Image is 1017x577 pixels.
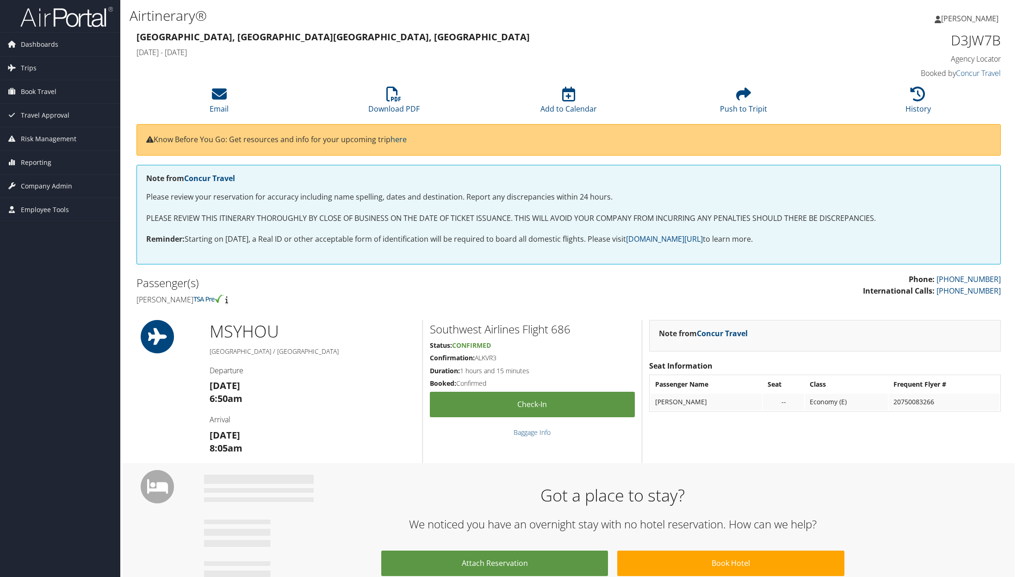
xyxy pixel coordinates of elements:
h2: Southwest Airlines Flight 686 [430,321,635,337]
a: Baggage Info [514,428,551,437]
h1: D3JW7B [795,31,1001,50]
a: here [391,134,407,144]
span: Dashboards [21,33,58,56]
img: airportal-logo.png [20,6,113,28]
div: -- [768,398,800,406]
th: Passenger Name [651,376,762,393]
p: PLEASE REVIEW THIS ITINERARY THOROUGHLY BY CLOSE OF BUSINESS ON THE DATE OF TICKET ISSUANCE. THIS... [146,213,991,225]
h2: We noticed you have an overnight stay with no hotel reservation. How can we help? [211,516,1015,532]
strong: 8:05am [210,442,242,454]
a: [PERSON_NAME] [935,5,1008,32]
a: [PHONE_NUMBER] [936,274,1001,284]
a: [PHONE_NUMBER] [936,286,1001,296]
a: Book Hotel [617,551,844,576]
span: Reporting [21,151,51,174]
strong: International Calls: [863,286,935,296]
h1: MSY HOU [210,320,415,343]
strong: Reminder: [146,234,185,244]
h2: Passenger(s) [136,275,562,291]
h1: Got a place to stay? [211,484,1015,507]
span: Book Travel [21,80,56,103]
a: Check-in [430,392,635,417]
h5: 1 hours and 15 minutes [430,366,635,376]
a: History [905,92,931,114]
a: Attach Reservation [381,551,608,576]
h5: Confirmed [430,379,635,388]
h4: Booked by [795,68,1001,78]
span: Travel Approval [21,104,69,127]
a: Email [210,92,229,114]
a: Concur Travel [956,68,1001,78]
strong: 6:50am [210,392,242,405]
span: Trips [21,56,37,80]
span: [PERSON_NAME] [941,13,998,24]
a: Concur Travel [184,173,235,183]
a: [DOMAIN_NAME][URL] [626,234,703,244]
strong: Note from [659,328,748,339]
strong: Note from [146,173,235,183]
p: Starting on [DATE], a Real ID or other acceptable form of identification will be required to boar... [146,233,991,245]
p: Know Before You Go: Get resources and info for your upcoming trip [146,134,991,146]
a: Download PDF [368,92,420,114]
strong: [DATE] [210,429,240,441]
th: Class [805,376,887,393]
h4: Arrival [210,414,415,425]
h4: Departure [210,365,415,376]
th: Seat [763,376,804,393]
h4: [DATE] - [DATE] [136,47,781,57]
p: Please review your reservation for accuracy including name spelling, dates and destination. Repor... [146,191,991,203]
strong: [GEOGRAPHIC_DATA], [GEOGRAPHIC_DATA] [GEOGRAPHIC_DATA], [GEOGRAPHIC_DATA] [136,31,530,43]
span: Company Admin [21,175,72,198]
strong: Phone: [909,274,935,284]
strong: Seat Information [649,361,713,371]
th: Frequent Flyer # [889,376,999,393]
td: 20750083266 [889,394,999,410]
td: [PERSON_NAME] [651,394,762,410]
a: Add to Calendar [540,92,597,114]
strong: [DATE] [210,379,240,392]
a: Concur Travel [697,328,748,339]
span: Confirmed [452,341,491,350]
img: tsa-precheck.png [193,295,223,303]
a: Push to Tripit [720,92,767,114]
strong: Confirmation: [430,353,475,362]
td: Economy (E) [805,394,887,410]
h4: [PERSON_NAME] [136,295,562,305]
h5: ALKVR3 [430,353,635,363]
span: Employee Tools [21,198,69,221]
strong: Booked: [430,379,456,388]
h5: [GEOGRAPHIC_DATA] / [GEOGRAPHIC_DATA] [210,347,415,356]
strong: Duration: [430,366,460,375]
strong: Status: [430,341,452,350]
span: Risk Management [21,127,76,151]
h4: Agency Locator [795,54,1001,64]
h1: Airtinerary® [130,6,715,25]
